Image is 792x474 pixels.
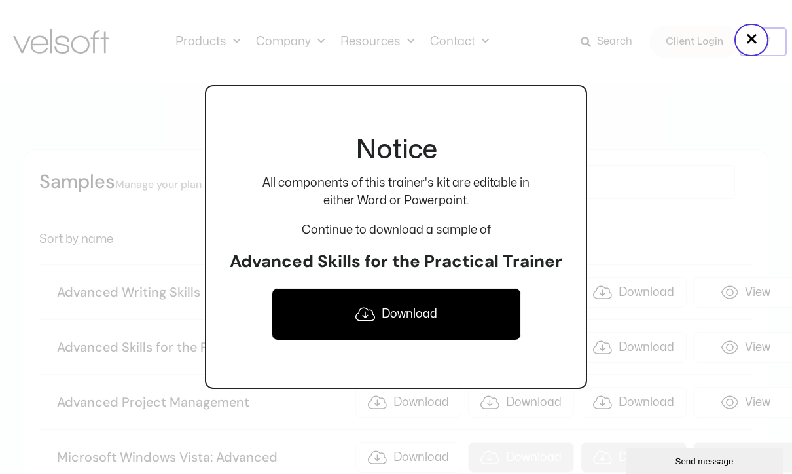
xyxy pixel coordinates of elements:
h2: Notice [230,134,562,168]
button: Close popup [734,24,768,56]
p: All components of this trainer's kit are editable in either Word or Powerpoint. [230,174,562,210]
h3: Advanced Skills for the Practical Trainer [230,251,562,273]
a: Download [272,288,521,340]
iframe: chat widget [626,445,785,474]
p: Continue to download a sample of [230,221,562,239]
